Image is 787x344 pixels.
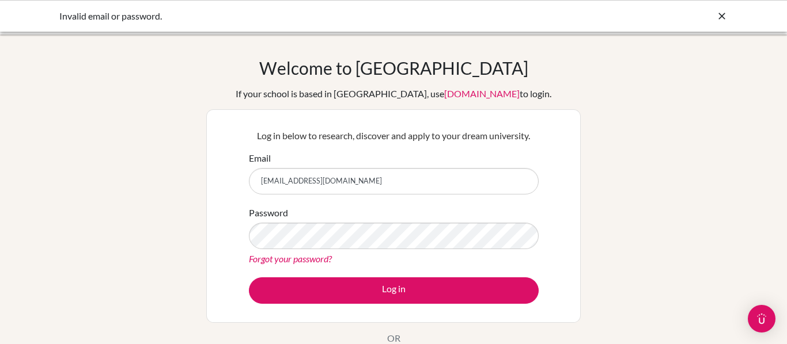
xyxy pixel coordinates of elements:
a: Forgot your password? [249,253,332,264]
p: Log in below to research, discover and apply to your dream university. [249,129,539,143]
label: Email [249,151,271,165]
div: Invalid email or password. [59,9,555,23]
a: [DOMAIN_NAME] [444,88,520,99]
label: Password [249,206,288,220]
h1: Welcome to [GEOGRAPHIC_DATA] [259,58,528,78]
div: If your school is based in [GEOGRAPHIC_DATA], use to login. [236,87,551,101]
button: Log in [249,277,539,304]
div: Open Intercom Messenger [748,305,775,332]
